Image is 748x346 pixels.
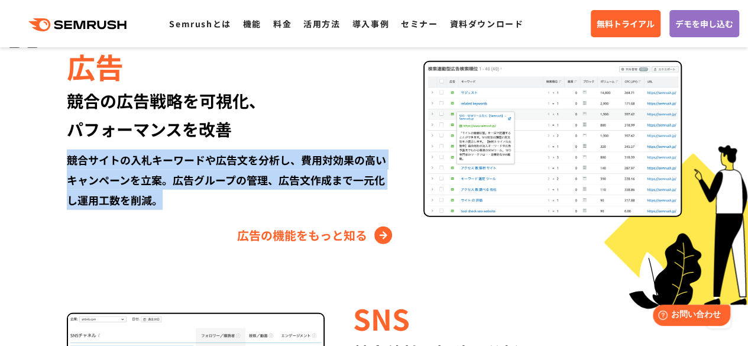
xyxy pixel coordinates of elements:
[675,17,733,30] span: デモを申し込む
[591,10,660,37] a: 無料トライアル
[352,18,389,30] a: 導入事例
[401,18,438,30] a: セミナー
[169,18,231,30] a: Semrushとは
[643,300,735,333] iframe: Help widget launcher
[67,150,395,210] div: 競合サイトの入札キーワードや広告文を分析し、費用対効果の高いキャンペーンを立案。広告グループの管理、広告文作成まで一元化し運用工数を削減。
[237,226,395,245] a: 広告の機能をもっと知る
[67,86,395,143] div: 競合の広告戦略を可視化、 パフォーマンスを改善
[669,10,739,37] a: デモを申し込む
[449,18,523,30] a: 資料ダウンロード
[353,298,681,338] div: SNS
[303,18,340,30] a: 活用方法
[597,17,655,30] span: 無料トライアル
[273,18,292,30] a: 料金
[243,18,261,30] a: 機能
[67,46,395,86] div: 広告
